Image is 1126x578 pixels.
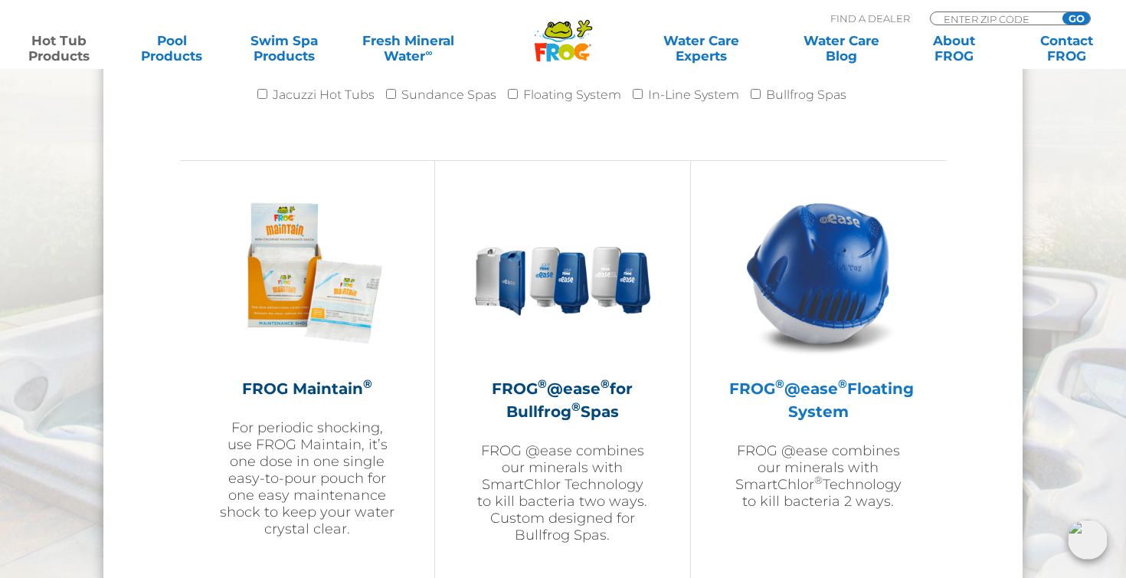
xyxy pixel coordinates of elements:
a: Swim SpaProducts [241,33,328,64]
img: bullfrog-product-hero-300x300.png [473,184,651,362]
h2: FROG Maintain [218,377,396,400]
sup: ∞ [425,47,432,58]
a: Hot TubProducts [15,33,103,64]
a: Water CareBlog [797,33,885,64]
a: ContactFROG [1023,33,1111,64]
a: PoolProducts [128,33,215,64]
a: AboutFROG [910,33,997,64]
img: openIcon [1068,520,1108,560]
label: In-Line System [648,80,739,110]
p: FROG @ease combines our minerals with SmartChlor Technology to kill bacteria two ways. Custom des... [473,442,651,544]
sup: ® [571,399,581,414]
sup: ® [363,376,372,391]
sup: ® [838,376,847,391]
p: For periodic shocking, use FROG Maintain, it’s one dose in one single easy-to-pour pouch for one ... [218,419,396,537]
a: Water CareExperts [630,33,773,64]
h2: FROG @ease Floating System [729,377,908,423]
label: Bullfrog Spas [766,80,846,110]
p: Find A Dealer [830,11,910,25]
sup: ® [538,376,547,391]
label: Jacuzzi Hot Tubs [273,80,375,110]
h2: FROG @ease for Bullfrog Spas [473,377,651,423]
sup: ® [814,474,823,486]
sup: ® [775,376,784,391]
label: Floating System [523,80,621,110]
a: Fresh MineralWater∞ [353,33,463,64]
input: GO [1062,12,1090,25]
img: Frog_Maintain_Hero-2-v2-300x300.png [218,184,396,362]
sup: ® [601,376,610,391]
p: FROG @ease combines our minerals with SmartChlor Technology to kill bacteria 2 ways. [729,442,908,510]
label: Sundance Spas [401,80,496,110]
img: hot-tub-product-atease-system-300x300.png [729,184,907,362]
input: Zip Code Form [942,12,1046,25]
